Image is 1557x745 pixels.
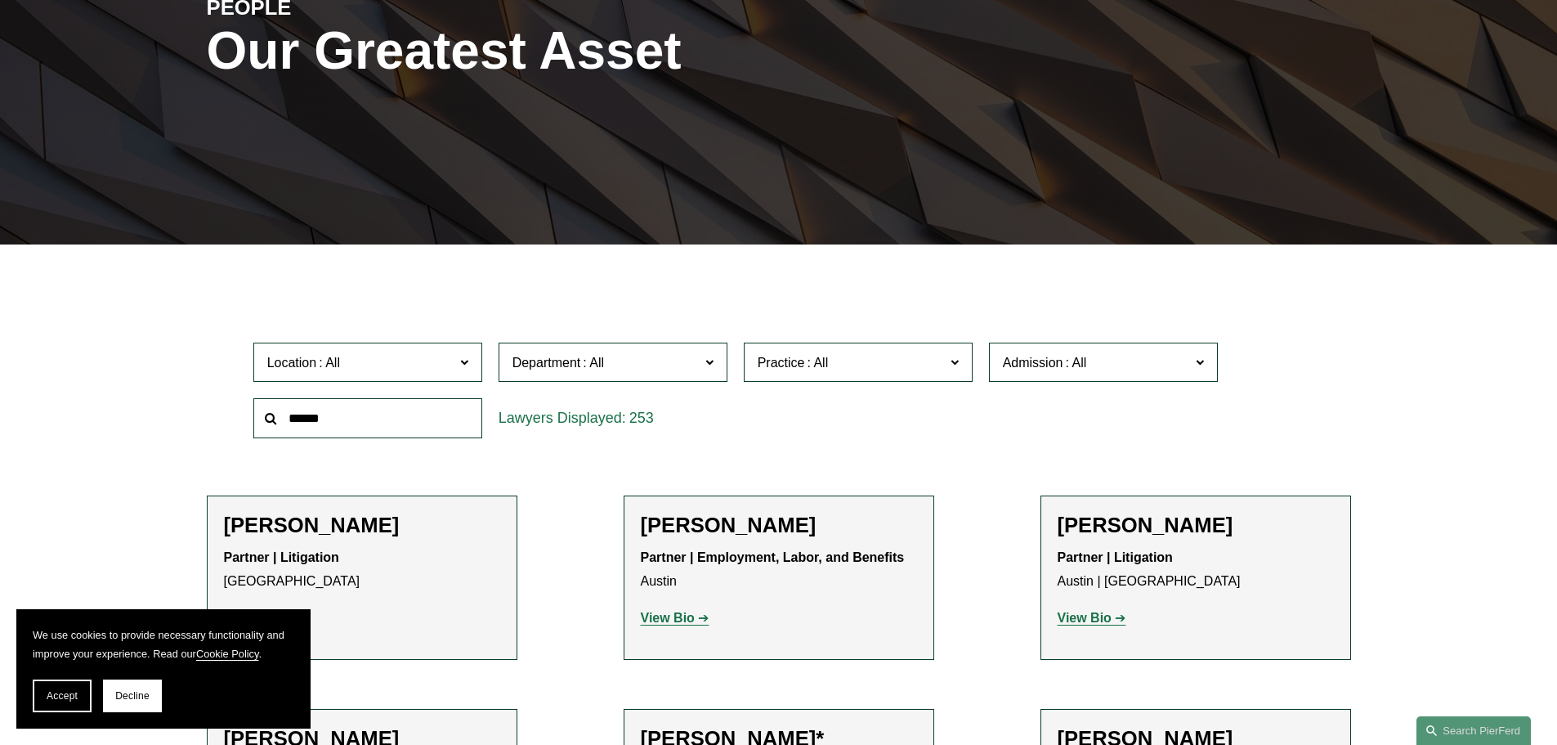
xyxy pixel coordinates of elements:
[16,609,311,729] section: Cookie banner
[1058,611,1126,625] a: View Bio
[224,546,500,594] p: [GEOGRAPHIC_DATA]
[207,21,969,81] h1: Our Greatest Asset
[1058,611,1112,625] strong: View Bio
[641,513,917,538] h2: [PERSON_NAME]
[115,690,150,702] span: Decline
[1416,716,1531,745] a: Search this site
[641,611,695,625] strong: View Bio
[758,356,805,370] span: Practice
[641,546,917,594] p: Austin
[641,611,709,625] a: View Bio
[1058,513,1334,538] h2: [PERSON_NAME]
[33,626,294,663] p: We use cookies to provide necessary functionality and improve your experience. Read our .
[641,550,905,564] strong: Partner | Employment, Labor, and Benefits
[1058,546,1334,594] p: Austin | [GEOGRAPHIC_DATA]
[224,513,500,538] h2: [PERSON_NAME]
[1058,550,1173,564] strong: Partner | Litigation
[33,680,92,712] button: Accept
[47,690,78,702] span: Accept
[512,356,581,370] span: Department
[224,550,339,564] strong: Partner | Litigation
[629,410,654,426] span: 253
[196,648,259,660] a: Cookie Policy
[103,680,162,712] button: Decline
[267,356,317,370] span: Location
[1003,356,1063,370] span: Admission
